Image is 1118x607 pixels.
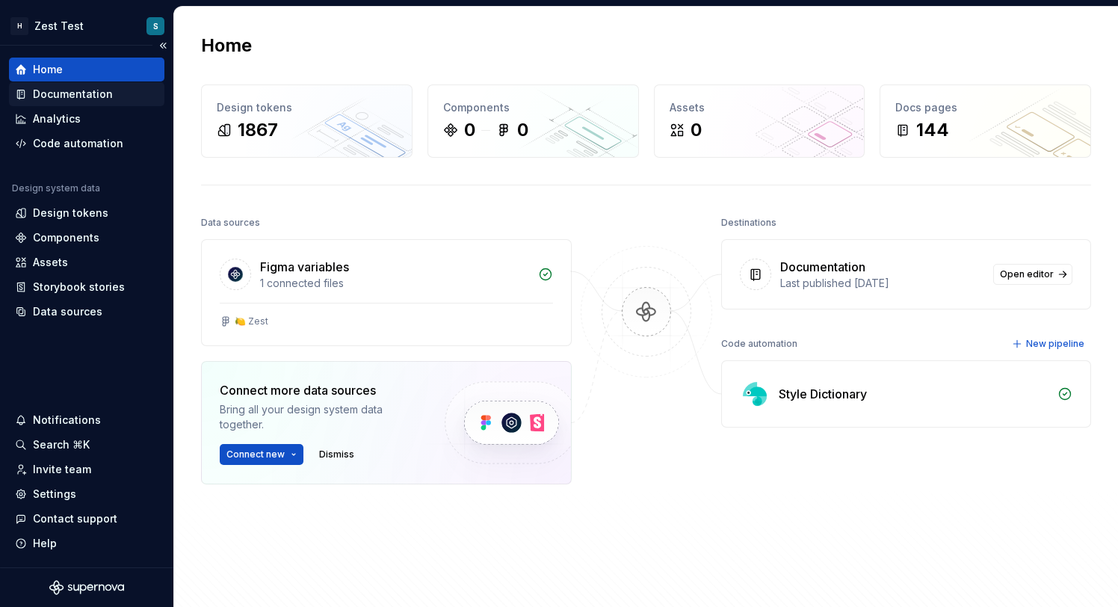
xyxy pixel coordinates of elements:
[780,258,865,276] div: Documentation
[33,462,91,477] div: Invite team
[201,34,252,58] h2: Home
[33,255,68,270] div: Assets
[779,385,867,403] div: Style Dictionary
[1000,268,1054,280] span: Open editor
[9,226,164,250] a: Components
[201,84,413,158] a: Design tokens1867
[152,35,173,56] button: Collapse sidebar
[9,250,164,274] a: Assets
[721,212,776,233] div: Destinations
[226,449,285,460] span: Connect new
[517,118,528,142] div: 0
[1007,333,1091,354] button: New pipeline
[443,100,623,115] div: Components
[10,17,28,35] div: H
[220,444,303,465] button: Connect new
[721,333,797,354] div: Code automation
[9,275,164,299] a: Storybook stories
[3,10,170,42] button: HZest TestS
[33,136,123,151] div: Code automation
[33,280,125,295] div: Storybook stories
[12,182,100,194] div: Design system data
[235,315,268,327] div: 🍋 Zest
[9,482,164,506] a: Settings
[312,444,361,465] button: Dismiss
[238,118,278,142] div: 1867
[427,84,639,158] a: Components00
[9,107,164,131] a: Analytics
[670,100,850,115] div: Assets
[260,276,529,291] div: 1 connected files
[49,580,124,595] svg: Supernova Logo
[153,20,158,32] div: S
[33,111,81,126] div: Analytics
[201,239,572,346] a: Figma variables1 connected files🍋 Zest
[220,381,419,399] div: Connect more data sources
[9,132,164,155] a: Code automation
[9,201,164,225] a: Design tokens
[895,100,1075,115] div: Docs pages
[691,118,702,142] div: 0
[220,402,419,432] div: Bring all your design system data together.
[33,206,108,221] div: Design tokens
[33,487,76,502] div: Settings
[33,437,90,452] div: Search ⌘K
[217,100,397,115] div: Design tokens
[9,58,164,81] a: Home
[9,82,164,106] a: Documentation
[9,433,164,457] button: Search ⌘K
[201,212,260,233] div: Data sources
[993,264,1072,285] a: Open editor
[916,118,949,142] div: 144
[654,84,865,158] a: Assets0
[9,531,164,555] button: Help
[880,84,1091,158] a: Docs pages144
[260,258,349,276] div: Figma variables
[464,118,475,142] div: 0
[33,87,113,102] div: Documentation
[33,413,101,428] div: Notifications
[9,507,164,531] button: Contact support
[33,536,57,551] div: Help
[33,62,63,77] div: Home
[9,408,164,432] button: Notifications
[33,304,102,319] div: Data sources
[1026,338,1084,350] span: New pipeline
[33,230,99,245] div: Components
[9,300,164,324] a: Data sources
[9,457,164,481] a: Invite team
[319,449,354,460] span: Dismiss
[34,19,84,34] div: Zest Test
[33,511,117,526] div: Contact support
[780,276,985,291] div: Last published [DATE]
